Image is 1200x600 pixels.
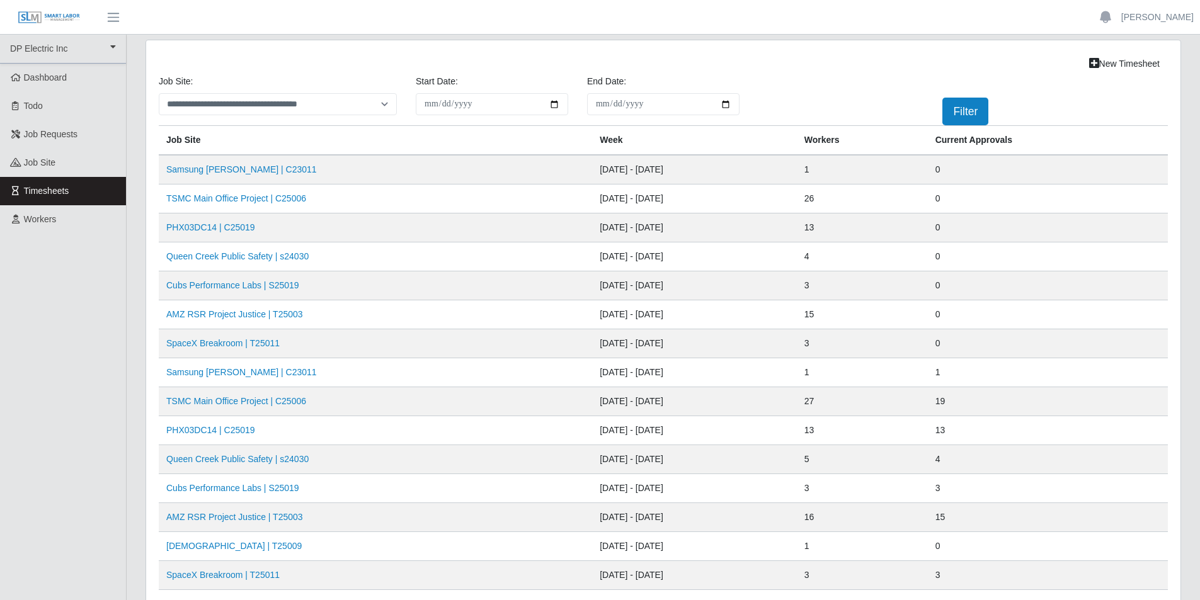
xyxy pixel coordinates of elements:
a: Samsung [PERSON_NAME] | C23011 [166,164,317,174]
td: 3 [797,561,928,590]
img: SLM Logo [18,11,81,25]
span: Timesheets [24,186,69,196]
td: 0 [928,300,1168,329]
td: 0 [928,271,1168,300]
a: [DEMOGRAPHIC_DATA] | T25009 [166,541,302,551]
a: SpaceX Breakroom | T25011 [166,338,280,348]
td: [DATE] - [DATE] [592,213,797,242]
td: 0 [928,184,1168,213]
td: 0 [928,329,1168,358]
td: [DATE] - [DATE] [592,329,797,358]
a: Samsung [PERSON_NAME] | C23011 [166,367,317,377]
td: 3 [797,271,928,300]
td: [DATE] - [DATE] [592,561,797,590]
td: 15 [797,300,928,329]
td: [DATE] - [DATE] [592,242,797,271]
label: job site: [159,75,193,88]
td: 1 [797,358,928,387]
a: PHX03DC14 | C25019 [166,222,255,232]
td: 1 [797,155,928,184]
a: Cubs Performance Labs | S25019 [166,280,299,290]
td: 0 [928,155,1168,184]
td: 15 [928,503,1168,532]
td: [DATE] - [DATE] [592,155,797,184]
td: [DATE] - [DATE] [592,474,797,503]
td: 0 [928,213,1168,242]
td: 4 [797,242,928,271]
a: Queen Creek Public Safety | s24030 [166,251,309,261]
a: PHX03DC14 | C25019 [166,425,255,435]
a: New Timesheet [1081,53,1168,75]
td: 19 [928,387,1168,416]
td: [DATE] - [DATE] [592,532,797,561]
td: 13 [928,416,1168,445]
td: 1 [928,358,1168,387]
span: job site [24,157,56,167]
a: AMZ RSR Project Justice | T25003 [166,512,303,522]
td: 3 [928,474,1168,503]
td: [DATE] - [DATE] [592,387,797,416]
label: Start Date: [416,75,458,88]
a: AMZ RSR Project Justice | T25003 [166,309,303,319]
label: End Date: [587,75,626,88]
td: [DATE] - [DATE] [592,300,797,329]
span: Dashboard [24,72,67,82]
a: TSMC Main Office Project | C25006 [166,193,306,203]
td: 0 [928,242,1168,271]
td: 1 [797,532,928,561]
td: [DATE] - [DATE] [592,416,797,445]
th: Current Approvals [928,126,1168,156]
td: [DATE] - [DATE] [592,358,797,387]
a: SpaceX Breakroom | T25011 [166,570,280,580]
a: Queen Creek Public Safety | s24030 [166,454,309,464]
td: 0 [928,532,1168,561]
td: 16 [797,503,928,532]
button: Filter [942,98,988,125]
td: 4 [928,445,1168,474]
td: 3 [797,329,928,358]
td: 26 [797,184,928,213]
td: 13 [797,416,928,445]
td: [DATE] - [DATE] [592,184,797,213]
span: Workers [24,214,57,224]
td: 5 [797,445,928,474]
td: 13 [797,213,928,242]
a: TSMC Main Office Project | C25006 [166,396,306,406]
td: [DATE] - [DATE] [592,503,797,532]
th: job site [159,126,592,156]
td: 27 [797,387,928,416]
span: Job Requests [24,129,78,139]
th: Week [592,126,797,156]
td: [DATE] - [DATE] [592,445,797,474]
a: Cubs Performance Labs | S25019 [166,483,299,493]
td: 3 [928,561,1168,590]
th: Workers [797,126,928,156]
span: Todo [24,101,43,111]
td: 3 [797,474,928,503]
a: [PERSON_NAME] [1121,11,1194,24]
td: [DATE] - [DATE] [592,271,797,300]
